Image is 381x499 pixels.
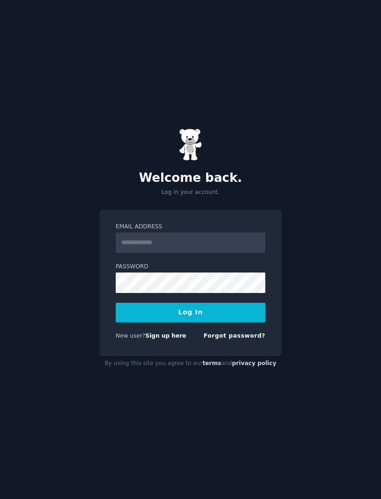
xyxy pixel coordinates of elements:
span: New user? [116,333,145,339]
a: privacy policy [232,360,276,366]
button: Log In [116,303,265,322]
a: terms [203,360,221,366]
div: By using this site you agree to our and [99,356,282,371]
label: Email Address [116,223,265,231]
a: Sign up here [145,333,186,339]
h2: Welcome back. [99,171,282,186]
a: Forgot password? [204,333,265,339]
label: Password [116,263,265,271]
p: Log in your account. [99,188,282,197]
img: Gummy Bear [179,128,202,161]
